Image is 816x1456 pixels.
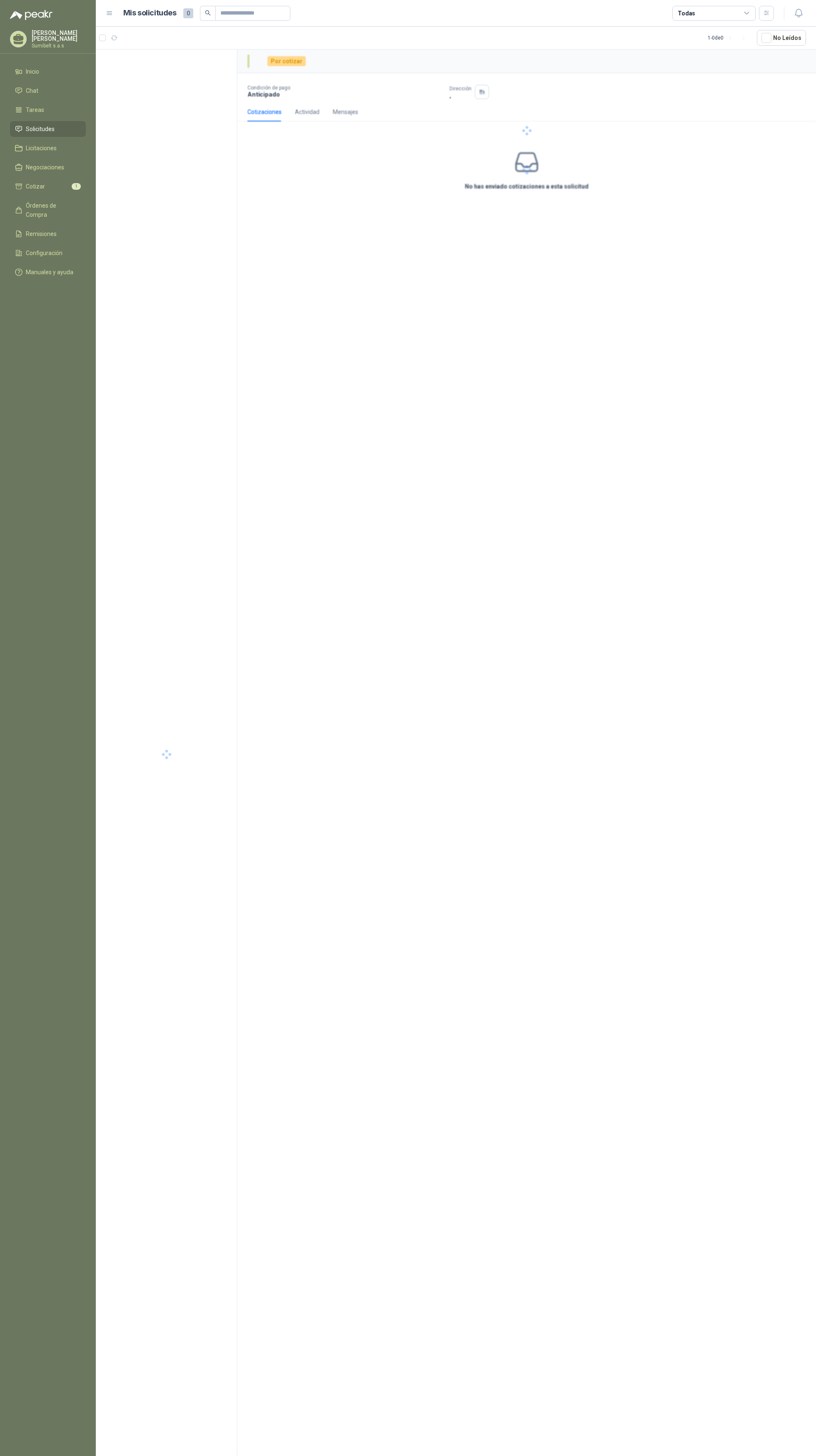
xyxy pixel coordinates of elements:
a: Negociaciones [10,159,86,175]
a: Solicitudes [10,121,86,137]
a: Remisiones [10,226,86,242]
div: Todas [678,9,695,18]
span: 1 [72,183,81,190]
a: Chat [10,83,86,99]
span: Chat [26,86,38,95]
a: Órdenes de Compra [10,198,86,223]
span: Tareas [26,105,44,114]
span: Configuración [26,248,62,258]
p: Sumibelt s.a.s [32,43,86,48]
span: 0 [183,8,193,18]
button: No Leídos [757,30,806,46]
span: Manuales y ayuda [26,268,73,277]
h1: Mis solicitudes [123,7,177,19]
p: [PERSON_NAME] [PERSON_NAME] [32,30,86,42]
span: Remisiones [26,229,57,238]
span: Órdenes de Compra [26,201,78,219]
span: Negociaciones [26,163,64,172]
a: Configuración [10,245,86,261]
span: Cotizar [26,182,45,191]
span: search [205,10,211,16]
span: Licitaciones [26,144,57,153]
a: Cotizar1 [10,179,86,194]
span: Solicitudes [26,124,55,134]
span: Inicio [26,67,39,76]
div: 1 - 0 de 0 [708,31,750,45]
img: Logo peakr [10,10,52,20]
a: Inicio [10,64,86,79]
a: Licitaciones [10,140,86,156]
a: Manuales y ayuda [10,264,86,280]
a: Tareas [10,102,86,118]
